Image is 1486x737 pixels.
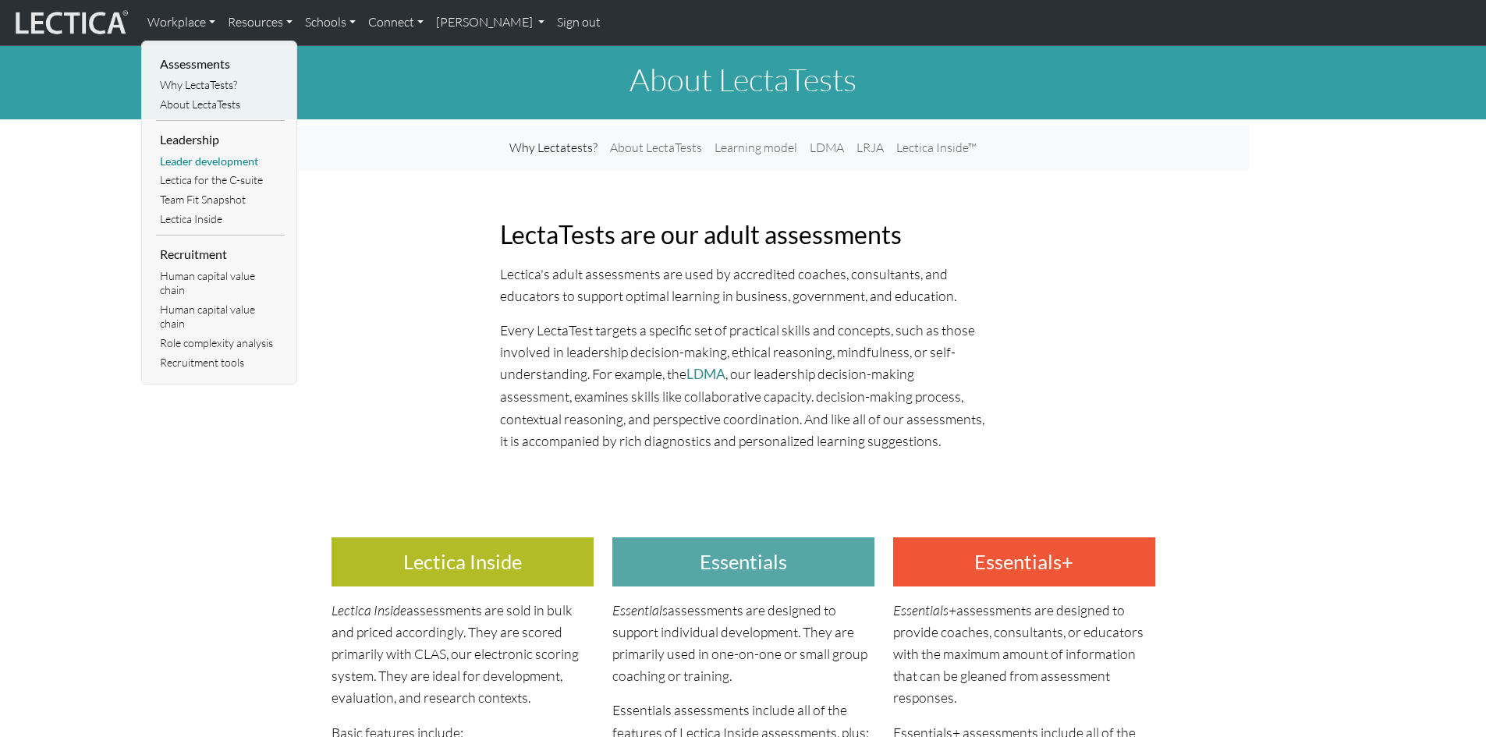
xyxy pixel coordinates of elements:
a: Role complexity analysis [156,334,285,353]
h2: LectaTests are our adult assessments [500,220,987,250]
a: Recruitment tools [156,353,285,373]
a: Lectica Inside [156,210,285,229]
p: assessments are designed to support individual development. They are primarily used in one-on-one... [612,599,874,687]
a: Connect [362,6,430,39]
a: Human capital value chain [156,300,285,334]
a: About LectaTests [604,132,708,164]
a: [PERSON_NAME] [430,6,551,39]
a: Lectica Inside™ [890,132,983,164]
li: Assessments [156,51,285,76]
h3: Lectica Inside [332,537,594,586]
i: Essentials [612,601,668,618]
a: LDMA [686,366,725,382]
p: assessments are designed to provide coaches, consultants, or educators with the maximum amount of... [893,599,1155,709]
a: LDMA [803,132,850,164]
h3: Essentials [612,537,874,586]
a: LRJA [850,132,890,164]
p: Every LectaTest targets a specific set of practical skills and concepts, such as those involved i... [500,319,987,452]
h1: About LectaTests [238,61,1249,98]
li: Recruitment [156,242,285,267]
i: Lectica Inside [332,601,406,618]
a: Learning model [708,132,803,164]
a: Resources [222,6,299,39]
h3: Essentials+ [893,537,1155,586]
p: Lectica's adult assessments are used by accredited coaches, consultants, and educators to support... [500,263,987,306]
a: Workplace [141,6,222,39]
a: About LectaTests [156,95,285,115]
i: Essentials+ [893,601,956,618]
a: Lectica for the C-suite [156,171,285,190]
a: Human capital value chain [156,267,285,300]
a: Why LectaTests? [156,76,285,95]
li: Leadership [156,127,285,152]
a: Leader development [156,152,285,172]
a: Schools [299,6,362,39]
a: Why Lectatests? [503,132,604,164]
a: Sign out [551,6,607,39]
a: Team Fit Snapshot [156,190,285,210]
img: lecticalive [12,8,129,37]
p: assessments are sold in bulk and priced accordingly. They are scored primarily with CLAS, our ele... [332,599,594,709]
